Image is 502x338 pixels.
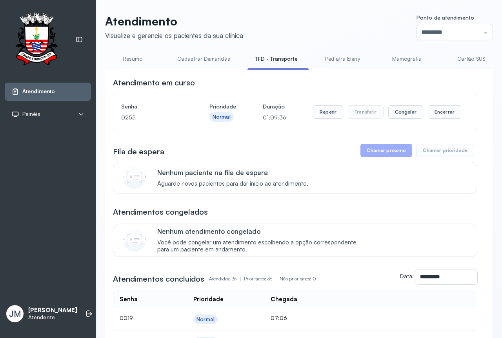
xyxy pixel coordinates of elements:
p: 0255 [121,112,183,123]
span: | [275,276,276,282]
span: 0019 [120,315,133,321]
a: Pediatra Eleny [315,52,370,65]
button: Encerrar [428,105,461,119]
div: Chegada [271,296,297,303]
p: [PERSON_NAME] [28,307,77,314]
div: Senha [120,296,138,303]
h4: Prioridade [209,101,236,112]
h3: Atendimentos congelados [113,206,208,217]
a: Cartão SUS [444,52,498,65]
button: Chamar próximo [360,144,412,157]
button: Transferir [348,105,384,119]
button: Chamar prioridade [416,144,474,157]
a: TFD - Transporte [247,52,306,65]
button: Repetir [313,105,343,119]
div: Prioridade [193,296,224,303]
h3: Atendimento em curso [113,77,195,88]
p: Nenhum atendimento congelado [157,227,365,235]
a: Atendimento [11,88,84,96]
span: Aguarde novos pacientes para dar início ao atendimento. [157,180,308,188]
div: Visualize e gerencie os pacientes da sua clínica [105,31,243,40]
h3: Atendimentos concluídos [113,273,204,284]
span: Ponto de atendimento [417,14,474,21]
img: Logotipo do estabelecimento [8,13,65,67]
span: 07:06 [271,315,287,321]
span: | [240,276,241,282]
button: Congelar [388,105,423,119]
div: Normal [196,316,215,323]
a: Resumo [105,52,160,65]
p: Prioritários: 36 [244,273,280,284]
span: Painéis [22,111,40,117]
span: Atendimento [22,88,55,95]
img: Imagem de CalloutCard [123,165,146,189]
span: Você pode congelar um atendimento escolhendo a opção correspondente para um paciente em andamento. [157,239,365,254]
a: Mamografia [379,52,434,65]
h4: Duração [263,101,286,112]
p: Atendidos: 36 [209,273,244,284]
img: Imagem de CalloutCard [123,228,146,251]
div: Normal [213,114,231,120]
p: Atendimento [105,14,243,28]
h4: Senha [121,101,183,112]
a: Cadastrar Demandas [169,52,238,65]
p: Nenhum paciente na fila de espera [157,168,308,177]
label: Data: [400,273,414,279]
h3: Fila de espera [113,146,164,157]
p: 01:09:36 [263,112,286,123]
p: Atendente [28,314,77,321]
p: Não prioritários: 0 [280,273,316,284]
